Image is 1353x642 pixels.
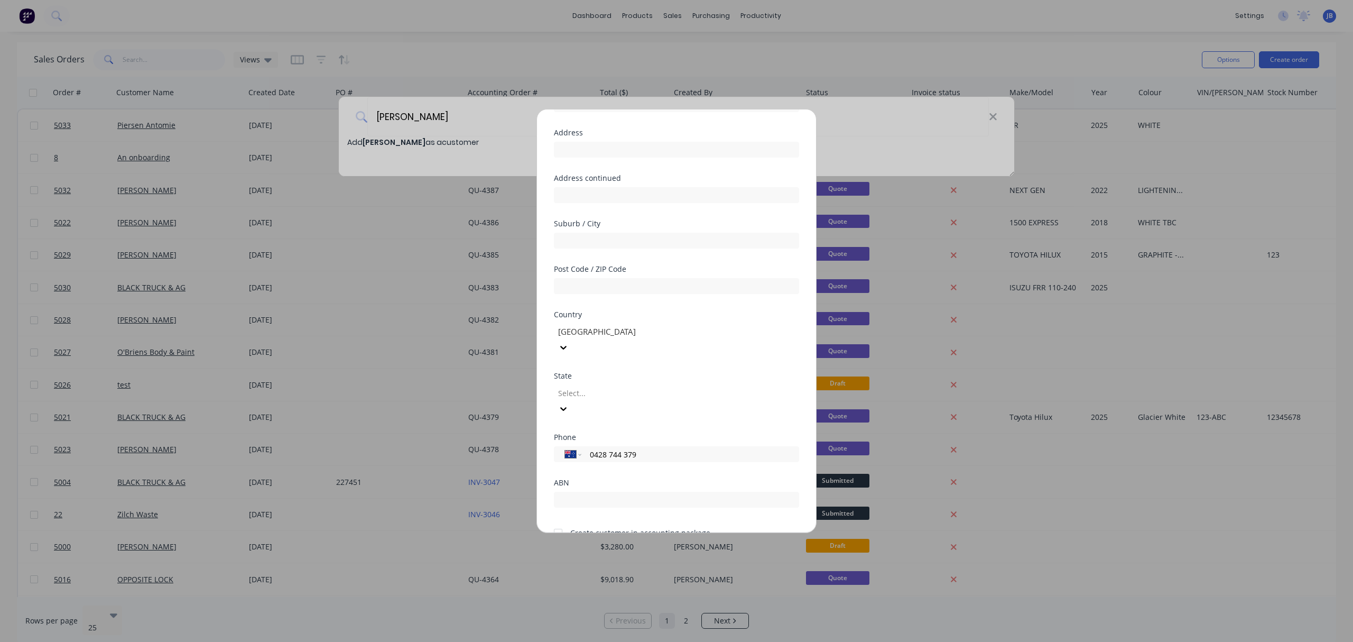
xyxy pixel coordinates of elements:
div: Country [554,311,799,318]
div: State [554,372,799,380]
div: Post Code / ZIP Code [554,265,799,273]
div: Suburb / City [554,220,799,227]
div: Address continued [554,175,799,182]
div: Phone [554,434,799,441]
div: Address [554,129,799,136]
div: Create customer in accounting package [570,527,710,538]
div: ABN [554,479,799,487]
